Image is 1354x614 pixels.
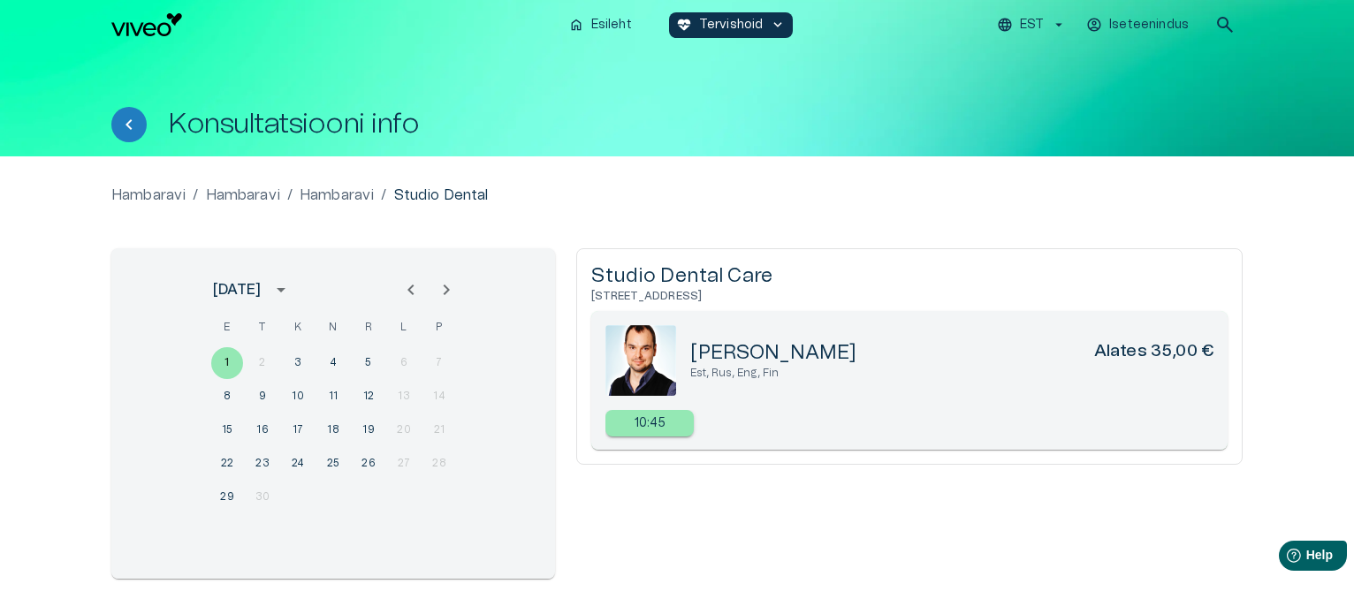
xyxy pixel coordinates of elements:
[429,272,464,307] button: Next month
[247,448,278,480] button: 23
[353,448,384,480] button: 26
[111,13,554,36] a: Navigate to homepage
[168,109,419,140] h1: Konsultatsiooni info
[669,12,794,38] button: ecg_heartTervishoidkeyboard_arrow_down
[111,185,186,206] a: Hambaravi
[317,448,349,480] button: 25
[317,381,349,413] button: 11
[1207,7,1243,42] button: open search modal
[211,347,243,379] button: 1
[353,310,384,345] span: reede
[1094,340,1213,366] h6: Alates 35,00 €
[1020,16,1044,34] p: EST
[282,347,314,379] button: 3
[591,16,632,34] p: Esileht
[353,347,384,379] button: 5
[247,381,278,413] button: 9
[247,414,278,446] button: 16
[287,185,293,206] p: /
[111,13,182,36] img: Viveo logo
[605,410,694,436] a: Select new timeslot for rescheduling
[317,414,349,446] button: 18
[994,12,1069,38] button: EST
[213,279,261,300] div: [DATE]
[317,310,349,345] span: neljapäev
[282,448,314,480] button: 24
[193,185,198,206] p: /
[676,17,692,33] span: ecg_heart
[388,310,420,345] span: laupäev
[690,366,1213,381] p: Est, Rus, Eng, Fin
[1084,12,1193,38] button: Iseteenindus
[423,310,455,345] span: pühapäev
[770,17,786,33] span: keyboard_arrow_down
[247,310,278,345] span: teisipäev
[300,185,374,206] a: Hambaravi
[211,481,243,513] button: 29
[381,185,386,206] p: /
[591,263,1228,289] h5: Studio Dental Care
[317,347,349,379] button: 4
[353,381,384,413] button: 12
[211,310,243,345] span: esmaspäev
[591,289,1228,304] h6: [STREET_ADDRESS]
[282,414,314,446] button: 17
[211,448,243,480] button: 22
[605,325,676,396] img: 80.png
[111,107,147,142] button: Tagasi
[206,185,280,206] a: Hambaravi
[690,340,856,366] h5: [PERSON_NAME]
[282,310,314,345] span: kolmapäev
[211,414,243,446] button: 15
[1109,16,1189,34] p: Iseteenindus
[394,185,489,206] p: Studio Dental
[1214,14,1236,35] span: search
[211,381,243,413] button: 8
[282,381,314,413] button: 10
[393,272,429,307] button: Previous month
[561,12,641,38] button: homeEsileht
[635,414,666,433] p: 10:45
[568,17,584,33] span: home
[1216,534,1354,583] iframe: Help widget launcher
[605,410,694,436] div: 10:45
[266,275,296,305] button: calendar view is open, switch to year view
[353,414,384,446] button: 19
[699,16,764,34] p: Tervishoid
